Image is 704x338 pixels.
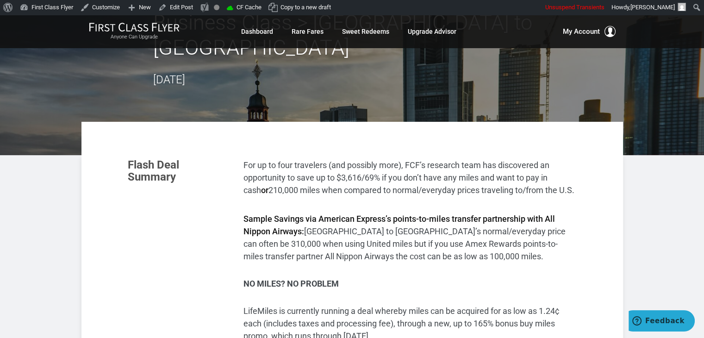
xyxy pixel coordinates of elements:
a: First Class FlyerAnyone Can Upgrade [89,22,180,41]
a: Sweet Redeems [342,23,389,40]
strong: or [261,185,268,195]
span: [PERSON_NAME] [630,4,675,11]
a: Rare Fares [292,23,324,40]
span: Unsuspend Transients [545,4,604,11]
time: [DATE] [153,73,185,86]
strong: Sample Savings via American Express’s points-to-miles transfer partnership with All Nippon Airways: [243,214,555,236]
iframe: Opens a widget where you can find more information [629,310,695,333]
p: [GEOGRAPHIC_DATA] to [GEOGRAPHIC_DATA]’s normal/everyday price can often be 310,000 when using Un... [243,213,577,263]
h3: NO MILES? NO PROBLEM [243,279,577,288]
p: For up to four travelers (and possibly more), FCF’s research team has discovered an opportunity t... [243,159,577,196]
a: Dashboard [241,23,273,40]
h3: Flash Deal Summary [128,159,230,183]
button: My Account [563,26,616,37]
a: Upgrade Advisor [408,23,456,40]
small: Anyone Can Upgrade [89,34,180,40]
span: My Account [563,26,600,37]
img: First Class Flyer [89,22,180,32]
